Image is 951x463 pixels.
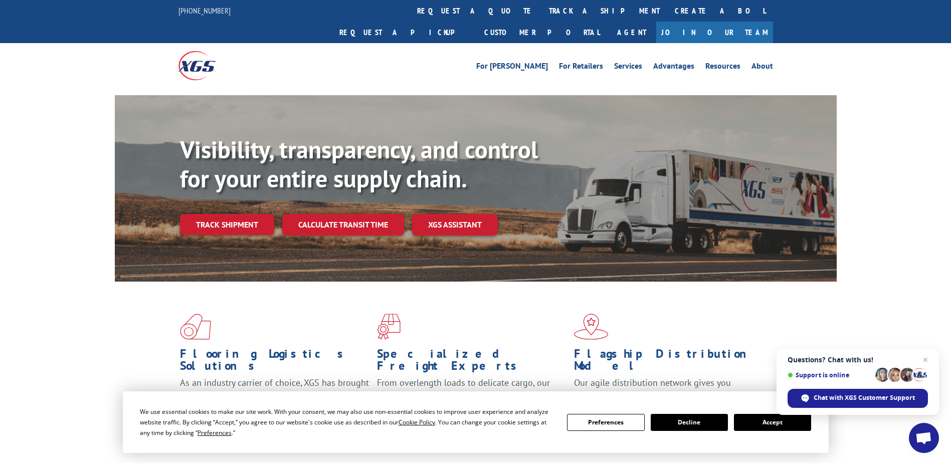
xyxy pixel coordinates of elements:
a: Track shipment [180,214,274,235]
a: Request a pickup [332,22,477,43]
a: Agent [607,22,656,43]
b: Visibility, transparency, and control for your entire supply chain. [180,134,538,194]
a: For [PERSON_NAME] [476,62,548,73]
span: Cookie Policy [399,418,435,426]
a: Resources [705,62,740,73]
h1: Flagship Distribution Model [574,348,764,377]
span: Our agile distribution network gives you nationwide inventory management on demand. [574,377,758,400]
button: Decline [651,414,728,431]
a: Advantages [653,62,694,73]
a: For Retailers [559,62,603,73]
a: Services [614,62,642,73]
button: Preferences [567,414,644,431]
button: Accept [734,414,811,431]
div: We use essential cookies to make our site work. With your consent, we may also use non-essential ... [140,406,555,438]
span: Chat with XGS Customer Support [814,393,915,402]
span: Support is online [788,371,872,379]
div: Cookie Consent Prompt [123,391,829,453]
h1: Flooring Logistics Solutions [180,348,369,377]
a: Customer Portal [477,22,607,43]
h1: Specialized Freight Experts [377,348,566,377]
p: From overlength loads to delicate cargo, our experienced staff knows the best way to move your fr... [377,377,566,421]
img: xgs-icon-total-supply-chain-intelligence-red [180,314,211,340]
span: As an industry carrier of choice, XGS has brought innovation and dedication to flooring logistics... [180,377,369,412]
a: About [751,62,773,73]
a: Join Our Team [656,22,773,43]
img: xgs-icon-flagship-distribution-model-red [574,314,609,340]
a: Calculate transit time [282,214,404,236]
div: Chat with XGS Customer Support [788,389,928,408]
img: xgs-icon-focused-on-flooring-red [377,314,401,340]
a: [PHONE_NUMBER] [178,6,231,16]
span: Questions? Chat with us! [788,356,928,364]
div: Open chat [909,423,939,453]
a: XGS ASSISTANT [412,214,498,236]
span: Close chat [919,354,931,366]
span: Preferences [198,428,232,437]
